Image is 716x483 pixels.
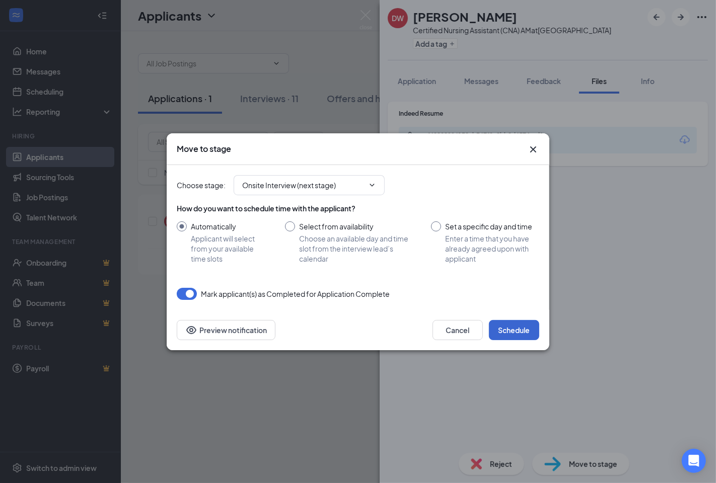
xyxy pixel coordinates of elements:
[489,320,539,340] button: Schedule
[433,320,483,340] button: Cancel
[682,449,706,473] div: Open Intercom Messenger
[527,143,539,155] button: Close
[368,181,376,189] svg: ChevronDown
[201,288,390,300] span: Mark applicant(s) as Completed for Application Complete
[177,203,539,213] div: How do you want to schedule time with the applicant?
[177,143,231,154] h3: Move to stage
[527,143,539,155] svg: Cross
[177,180,226,191] span: Choose stage :
[177,320,275,340] button: Preview notificationEye
[185,324,197,336] svg: Eye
